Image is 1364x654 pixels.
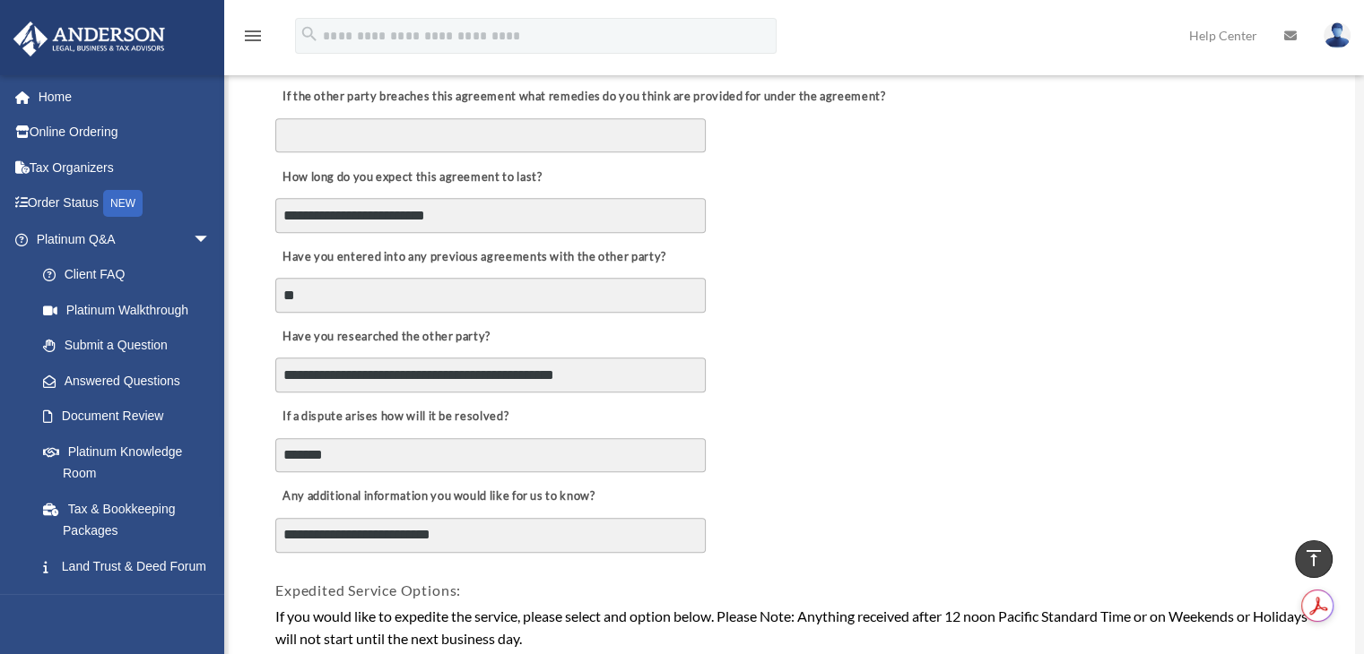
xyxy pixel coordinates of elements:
[25,584,238,620] a: Portal Feedback
[275,324,495,349] label: Have you researched the other party?
[25,434,238,491] a: Platinum Knowledge Room
[25,292,238,328] a: Platinum Walkthrough
[1295,540,1333,578] a: vertical_align_top
[8,22,170,56] img: Anderson Advisors Platinum Portal
[13,221,238,257] a: Platinum Q&Aarrow_drop_down
[242,31,264,47] a: menu
[25,257,238,293] a: Client FAQ
[25,491,238,548] a: Tax & Bookkeeping Packages
[275,485,599,510] label: Any additional information you would like for us to know?
[25,363,238,399] a: Answered Questions
[300,24,319,44] i: search
[13,115,238,151] a: Online Ordering
[275,85,890,110] label: If the other party breaches this agreement what remedies do you think are provided for under the ...
[25,328,238,364] a: Submit a Question
[242,25,264,47] i: menu
[275,165,546,190] label: How long do you expect this agreement to last?
[13,185,238,222] a: Order StatusNEW
[1324,22,1351,48] img: User Pic
[275,605,1308,650] div: If you would like to expedite the service, please select and option below. Please Note: Anything ...
[13,150,238,185] a: Tax Organizers
[275,581,461,598] span: Expedited Service Options:
[1303,547,1325,569] i: vertical_align_top
[275,404,513,429] label: If a dispute arises how will it be resolved?
[25,399,229,435] a: Document Review
[103,190,143,217] div: NEW
[13,79,238,115] a: Home
[275,245,671,270] label: Have you entered into any previous agreements with the other party?
[193,221,229,258] span: arrow_drop_down
[25,548,238,584] a: Land Trust & Deed Forum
